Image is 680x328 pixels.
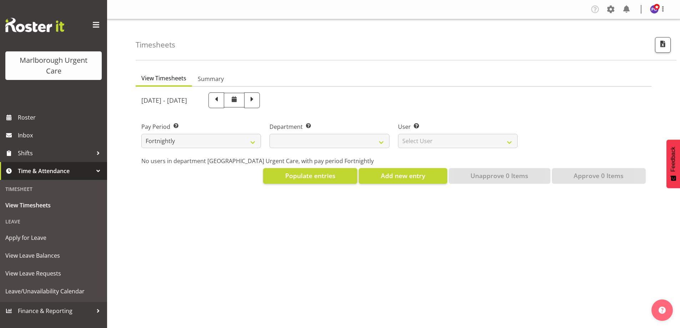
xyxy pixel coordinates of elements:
[655,37,671,53] button: Export CSV
[670,147,676,172] span: Feedback
[18,112,104,123] span: Roster
[136,41,175,49] h4: Timesheets
[5,18,64,32] img: Rosterit website logo
[2,229,105,247] a: Apply for Leave
[398,122,518,131] label: User
[2,264,105,282] a: View Leave Requests
[18,130,104,141] span: Inbox
[18,166,93,176] span: Time & Attendance
[2,282,105,300] a: Leave/Unavailability Calendar
[5,286,102,297] span: Leave/Unavailability Calendar
[666,140,680,188] button: Feedback - Show survey
[574,171,624,180] span: Approve 0 Items
[381,171,425,180] span: Add new entry
[5,250,102,261] span: View Leave Balances
[2,182,105,196] div: Timesheet
[2,247,105,264] a: View Leave Balances
[141,157,646,165] p: No users in department [GEOGRAPHIC_DATA] Urgent Care, with pay period Fortnightly
[2,214,105,229] div: Leave
[270,122,389,131] label: Department
[18,148,93,158] span: Shifts
[198,75,224,83] span: Summary
[470,171,528,180] span: Unapprove 0 Items
[12,55,95,76] div: Marlborough Urgent Care
[659,307,666,314] img: help-xxl-2.png
[263,168,357,184] button: Populate entries
[141,122,261,131] label: Pay Period
[285,171,336,180] span: Populate entries
[650,5,659,14] img: payroll-officer11877.jpg
[552,168,646,184] button: Approve 0 Items
[5,268,102,279] span: View Leave Requests
[449,168,550,184] button: Unapprove 0 Items
[359,168,447,184] button: Add new entry
[5,232,102,243] span: Apply for Leave
[5,200,102,211] span: View Timesheets
[141,96,187,104] h5: [DATE] - [DATE]
[141,74,186,82] span: View Timesheets
[18,306,93,316] span: Finance & Reporting
[2,196,105,214] a: View Timesheets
